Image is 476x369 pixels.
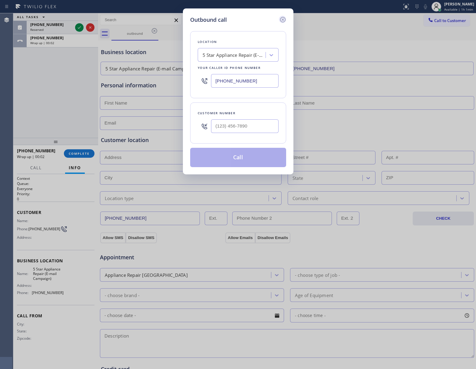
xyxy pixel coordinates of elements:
div: Location [198,39,279,45]
input: (123) 456-7890 [211,74,279,88]
div: Your caller id phone number [198,65,279,71]
input: (123) 456-7890 [211,119,279,133]
div: Customer number [198,110,279,116]
div: 5 Star Appliance Repair (E-mail Campaign) [203,52,266,59]
h5: Outbound call [190,16,227,24]
button: Call [190,148,286,167]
